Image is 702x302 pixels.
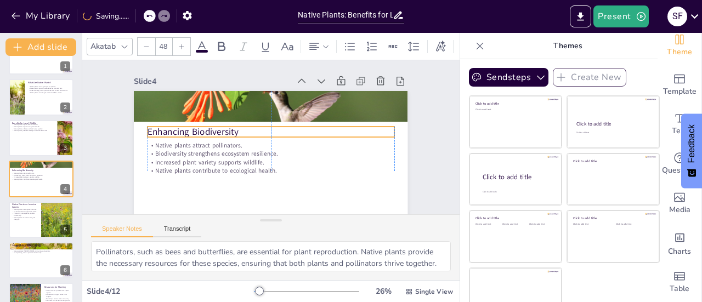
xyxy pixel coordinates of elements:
[9,38,73,75] div: 1
[148,158,394,167] p: Increased plant variety supports wildlife.
[8,7,75,25] button: My Library
[12,169,70,172] p: Enhancing Biodiversity
[44,290,70,294] p: Local nurseries provide native plant options.
[672,125,687,137] span: Text
[658,65,701,105] div: Add ready made slides
[12,216,38,220] p: Native plants maintain ecological integrity.
[9,161,73,197] div: 4
[658,26,701,65] div: Change the overall theme
[5,38,76,56] button: Add slide
[88,39,118,54] div: Akatab
[28,87,70,89] p: Native plants provide essential ecosystem services.
[12,203,38,209] p: Native Plants vs. Invasive Species
[687,124,697,163] span: Feedback
[576,132,649,134] div: Click to add text
[658,105,701,144] div: Add text boxes
[658,184,701,223] div: Add images, graphics, shapes or video
[12,122,54,125] p: Benefits for Local Wildlife
[475,216,554,220] div: Click to add title
[60,184,70,194] div: 4
[12,250,70,252] p: Native gardens [PERSON_NAME] community connections.
[475,109,554,111] div: Click to add text
[12,179,70,181] p: Native plants contribute to ecological health.
[28,89,70,92] p: Understanding native plants enhances conservation efforts.
[12,252,70,254] p: Incorporating natives promotes biodiversity.
[12,212,38,216] p: Promoting native plants protects biodiversity.
[483,173,553,182] div: Click to add title
[28,81,70,84] p: What Are Native Plants?
[148,167,394,175] p: Native plants contribute to ecological health.
[658,223,701,263] div: Add charts and graphs
[573,216,652,220] div: Click to add title
[12,246,70,248] p: Native plant gardens support local wildlife.
[616,223,650,226] div: Click to add text
[483,191,552,193] div: Click to add body
[28,91,70,93] p: Native plants are integral to local wildlife survival.
[148,126,394,138] p: Enhancing Biodiversity
[153,225,202,237] button: Transcript
[44,294,70,298] p: Conservation organizations offer support.
[148,150,394,158] p: Biodiversity strengthens ecosystem resilience.
[9,120,73,156] div: 3
[60,61,70,71] div: 1
[12,128,54,130] p: Native plants enhance soil and water quality.
[12,124,54,126] p: Native plants support diverse wildlife.
[658,144,701,184] div: Get real-time input from your audience
[60,225,70,235] div: 5
[44,300,70,302] p: Informed choices benefit ecosystems.
[576,121,649,127] div: Click to add title
[9,202,73,238] div: 5
[83,11,129,21] div: Saving......
[570,5,591,27] button: Export to PowerPoint
[12,244,70,247] p: Creating [GEOGRAPHIC_DATA]
[28,85,70,87] p: Native plants are region-specific species.
[60,143,70,153] div: 3
[573,158,652,163] div: Click to add title
[529,223,554,226] div: Click to add text
[432,38,449,55] div: Text effects
[475,223,500,226] div: Click to add text
[370,286,397,297] div: 26 %
[91,241,451,271] textarea: Pollinators, such as bees and butterflies, are essential for plant reproduction. Native plants pr...
[12,248,70,250] p: Community gardens enhance green spaces.
[553,68,626,87] button: Create New
[12,210,38,213] p: Invasive species disrupt ecosystems.
[44,286,70,289] p: Resources for Planting
[669,204,690,216] span: Media
[12,208,38,210] p: Native plants outcompete invasives.
[148,141,394,150] p: Native plants attract pollinators.
[12,130,54,132] p: Native plants [PERSON_NAME] a balanced food web.
[667,7,687,26] div: S F
[415,287,453,296] span: Single View
[658,263,701,302] div: Add a table
[60,102,70,112] div: 2
[670,283,689,295] span: Table
[593,5,648,27] button: Present
[667,46,692,58] span: Theme
[9,79,73,115] div: 2
[12,173,70,175] p: Native plants attract pollinators.
[573,223,608,226] div: Click to add text
[9,242,73,278] div: 6
[681,113,702,188] button: Feedback - Show survey
[502,223,527,226] div: Click to add text
[489,33,647,59] p: Themes
[662,164,698,176] span: Questions
[667,5,687,27] button: S F
[91,225,153,237] button: Speaker Notes
[469,68,548,87] button: Sendsteps
[134,76,289,87] div: Slide 4
[12,174,70,176] p: Biodiversity strengthens ecosystem resilience.
[668,246,691,258] span: Charts
[12,176,70,179] p: Increased plant variety supports wildlife.
[475,101,554,106] div: Click to add title
[663,86,697,98] span: Template
[60,265,70,275] div: 6
[298,7,392,23] input: Insert title
[87,286,254,297] div: Slide 4 / 12
[44,298,70,300] p: Workshops educate the community.
[12,126,54,128] p: Native plants improve ecosystem health.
